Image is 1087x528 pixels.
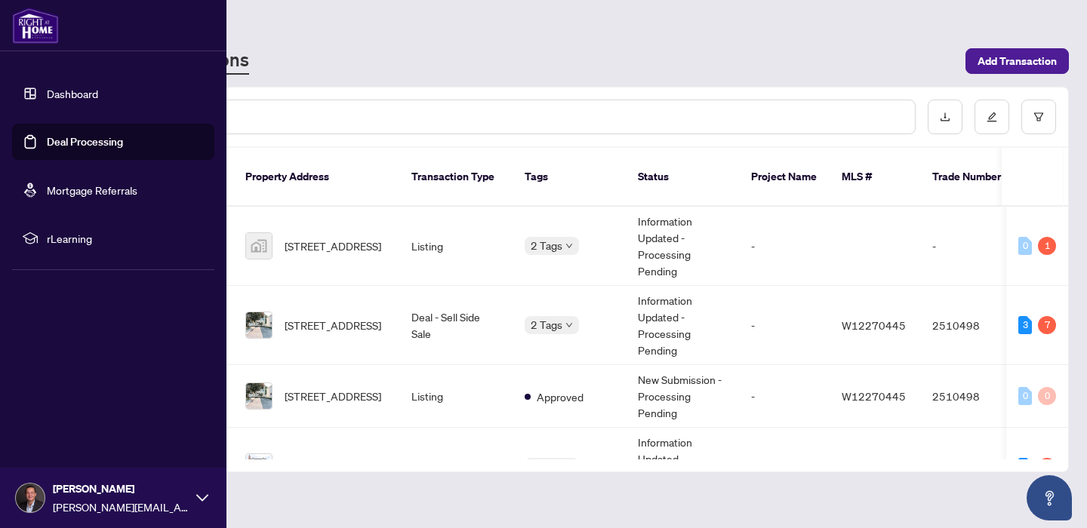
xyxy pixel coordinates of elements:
[1021,100,1056,134] button: filter
[246,312,272,338] img: thumbnail-img
[1018,458,1032,476] div: 2
[285,317,381,333] span: [STREET_ADDRESS]
[626,428,739,507] td: Information Updated - Processing Pending
[399,365,513,428] td: Listing
[1038,316,1056,334] div: 7
[626,365,739,428] td: New Submission - Processing Pending
[920,365,1026,428] td: 2510498
[739,207,830,286] td: -
[399,286,513,365] td: Deal - Sell Side Sale
[739,286,830,365] td: -
[1018,316,1032,334] div: 3
[531,316,562,333] span: 2 Tags
[920,148,1026,207] th: Trade Number
[246,454,272,480] img: thumbnail-img
[16,483,45,512] img: Profile Icon
[47,87,98,100] a: Dashboard
[1018,237,1032,255] div: 0
[987,112,997,122] span: edit
[47,183,137,197] a: Mortgage Referrals
[233,148,399,207] th: Property Address
[920,286,1026,365] td: 2510498
[531,237,562,254] span: 2 Tags
[565,242,573,250] span: down
[246,233,272,259] img: thumbnail-img
[739,365,830,428] td: -
[626,286,739,365] td: Information Updated - Processing Pending
[285,238,381,254] span: [STREET_ADDRESS]
[1038,458,1056,476] div: 1
[975,100,1009,134] button: edit
[1027,475,1072,520] button: Open asap
[1038,237,1056,255] div: 1
[513,148,626,207] th: Tags
[399,428,513,507] td: Listing
[246,383,272,409] img: thumbnail-img
[842,318,906,332] span: W12270445
[53,480,189,497] span: [PERSON_NAME]
[537,388,584,405] span: Approved
[399,148,513,207] th: Transaction Type
[1038,387,1056,405] div: 0
[626,207,739,286] td: Information Updated - Processing Pending
[399,207,513,286] td: Listing
[928,100,962,134] button: download
[940,112,950,122] span: download
[739,148,830,207] th: Project Name
[965,48,1069,74] button: Add Transaction
[47,135,123,149] a: Deal Processing
[285,459,381,475] span: [STREET_ADDRESS]
[920,207,1026,286] td: -
[1033,112,1044,122] span: filter
[53,499,189,515] span: [PERSON_NAME][EMAIL_ADDRESS][DOMAIN_NAME]
[830,148,920,207] th: MLS #
[739,428,830,507] td: -
[12,8,59,44] img: logo
[531,458,562,475] span: 2 Tags
[565,321,573,329] span: down
[626,148,739,207] th: Status
[47,230,204,247] span: rLearning
[842,389,906,403] span: W12270445
[285,388,381,404] span: [STREET_ADDRESS]
[1018,387,1032,405] div: 0
[920,428,1026,507] td: -
[978,49,1057,73] span: Add Transaction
